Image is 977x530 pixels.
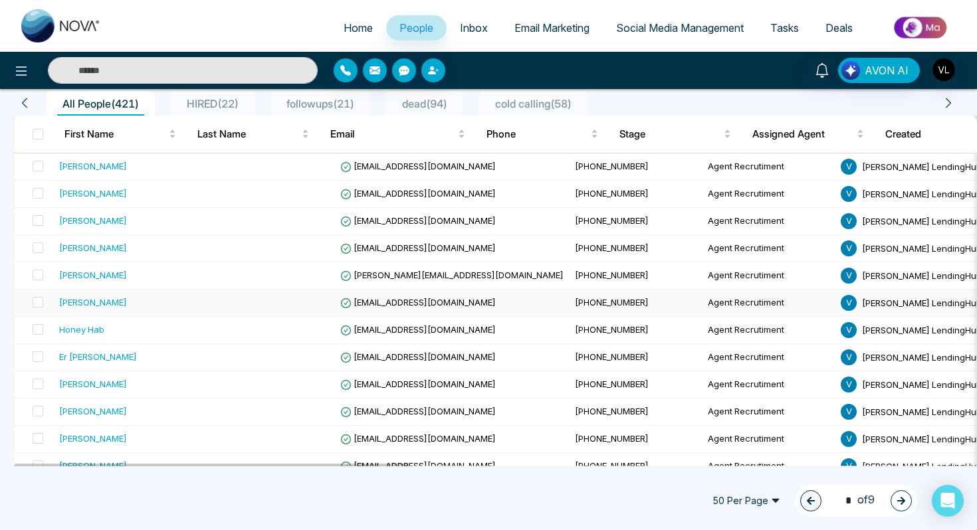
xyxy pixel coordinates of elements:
span: AVON AI [865,62,909,78]
span: Email Marketing [514,21,590,35]
span: [PHONE_NUMBER] [575,406,649,416]
span: cold calling ( 58 ) [490,97,577,110]
div: [PERSON_NAME] [59,459,127,472]
span: [PHONE_NUMBER] [575,379,649,389]
span: Email [330,126,455,142]
td: Agent Recrutiment [703,208,835,235]
a: Social Media Management [603,15,757,41]
img: User Avatar [932,58,955,81]
div: [PERSON_NAME] [59,187,127,200]
span: V [841,322,857,338]
span: V [841,268,857,284]
img: Lead Flow [841,61,860,80]
a: People [386,15,447,41]
span: [EMAIL_ADDRESS][DOMAIN_NAME] [340,188,496,199]
span: All People ( 421 ) [57,97,144,110]
span: of 9 [837,491,875,509]
a: Inbox [447,15,501,41]
td: Agent Recrutiment [703,317,835,344]
span: [PHONE_NUMBER] [575,324,649,335]
td: Agent Recrutiment [703,398,835,426]
span: [PERSON_NAME][EMAIL_ADDRESS][DOMAIN_NAME] [340,270,564,280]
span: [EMAIL_ADDRESS][DOMAIN_NAME] [340,460,496,471]
div: [PERSON_NAME] [59,214,127,227]
span: [PHONE_NUMBER] [575,188,649,199]
td: Agent Recrutiment [703,344,835,371]
span: Home [344,21,373,35]
th: Stage [609,116,742,153]
img: Nova CRM Logo [21,9,101,43]
th: Assigned Agent [742,116,875,153]
span: [PHONE_NUMBER] [575,161,649,171]
th: Email [320,116,476,153]
a: Home [330,15,386,41]
th: Last Name [187,116,320,153]
div: [PERSON_NAME] [59,241,127,254]
span: Stage [619,126,721,142]
button: AVON AI [838,58,920,83]
span: First Name [64,126,166,142]
span: V [841,186,857,202]
div: [PERSON_NAME] [59,268,127,282]
td: Agent Recrutiment [703,453,835,480]
span: [PHONE_NUMBER] [575,297,649,308]
span: V [841,458,857,474]
span: [EMAIL_ADDRESS][DOMAIN_NAME] [340,324,496,335]
span: V [841,159,857,175]
div: Er [PERSON_NAME] [59,350,137,363]
span: [PHONE_NUMBER] [575,460,649,471]
span: [EMAIL_ADDRESS][DOMAIN_NAME] [340,351,496,362]
span: [PHONE_NUMBER] [575,270,649,280]
span: Assigned Agent [752,126,854,142]
td: Agent Recrutiment [703,153,835,181]
th: Phone [476,116,609,153]
span: [EMAIL_ADDRESS][DOMAIN_NAME] [340,161,496,171]
td: Agent Recrutiment [703,371,835,398]
a: Deals [812,15,866,41]
td: Agent Recrutiment [703,181,835,208]
div: [PERSON_NAME] [59,404,127,418]
span: V [841,213,857,229]
span: People [399,21,433,35]
span: Phone [487,126,588,142]
td: Agent Recrutiment [703,235,835,262]
div: [PERSON_NAME] [59,432,127,445]
span: Tasks [770,21,799,35]
a: Tasks [757,15,812,41]
span: [EMAIL_ADDRESS][DOMAIN_NAME] [340,242,496,253]
span: V [841,377,857,393]
td: Agent Recrutiment [703,426,835,453]
span: [EMAIL_ADDRESS][DOMAIN_NAME] [340,433,496,444]
span: Inbox [460,21,488,35]
span: V [841,431,857,447]
span: [PHONE_NUMBER] [575,351,649,362]
span: [PHONE_NUMBER] [575,242,649,253]
td: Agent Recrutiment [703,290,835,317]
span: [EMAIL_ADDRESS][DOMAIN_NAME] [340,297,496,308]
span: V [841,240,857,256]
div: Honey Hab [59,323,104,336]
span: [PHONE_NUMBER] [575,215,649,226]
span: [EMAIL_ADDRESS][DOMAIN_NAME] [340,406,496,416]
th: First Name [54,116,187,153]
span: [PHONE_NUMBER] [575,433,649,444]
span: Last Name [197,126,299,142]
span: V [841,295,857,311]
span: Deals [825,21,853,35]
span: HIRED ( 22 ) [181,97,244,110]
span: V [841,404,857,420]
div: [PERSON_NAME] [59,296,127,309]
span: [EMAIL_ADDRESS][DOMAIN_NAME] [340,215,496,226]
div: [PERSON_NAME] [59,159,127,173]
div: [PERSON_NAME] [59,377,127,391]
img: Market-place.gif [873,13,969,43]
span: followups ( 21 ) [281,97,360,110]
span: dead ( 94 ) [397,97,453,110]
td: Agent Recrutiment [703,262,835,290]
span: V [841,349,857,365]
span: Social Media Management [616,21,744,35]
span: 50 Per Page [703,490,790,511]
a: Email Marketing [501,15,603,41]
span: [EMAIL_ADDRESS][DOMAIN_NAME] [340,379,496,389]
div: Open Intercom Messenger [932,485,964,517]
